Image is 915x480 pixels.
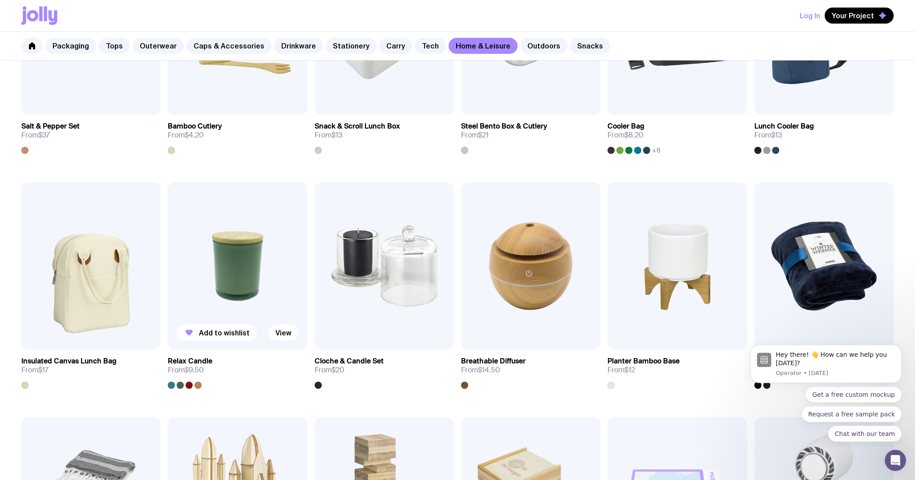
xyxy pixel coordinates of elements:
a: Stationery [326,38,377,54]
a: Carry [379,38,412,54]
a: Caps & Accessories [186,38,271,54]
span: From [21,131,50,140]
a: Lunch Cooler BagFrom$13 [754,115,894,154]
h3: Cloche & Candle Set [315,357,384,366]
span: $37 [38,130,50,140]
a: Cooler BagFrom$8.20+6 [607,115,747,154]
span: $20 [332,365,344,375]
h3: Salt & Pepper Set [21,122,80,131]
h3: Breathable Diffuser [461,357,526,366]
h3: Lunch Cooler Bag [754,122,814,131]
h3: Cooler Bag [607,122,644,131]
h3: Steel Bento Box & Cutlery [461,122,547,131]
a: Cloche & Candle SetFrom$20 [315,350,454,389]
span: Add to wishlist [199,328,250,337]
a: Outdoors [520,38,567,54]
a: Tech [415,38,446,54]
h3: Snack & Scroll Lunch Box [315,122,400,131]
iframe: Intercom live chat [885,450,906,471]
span: $8.20 [624,130,644,140]
span: $4.20 [185,130,204,140]
a: Tops [99,38,130,54]
a: Steel Bento Box & CutleryFrom$21 [461,115,600,154]
a: View [268,325,299,341]
span: $17 [38,365,49,375]
span: Your Project [832,11,874,20]
span: $12 [624,365,635,375]
h3: Insulated Canvas Lunch Bag [21,357,117,366]
span: From [607,366,635,375]
span: $14.50 [478,365,500,375]
span: From [315,131,342,140]
span: From [461,131,489,140]
span: From [168,366,204,375]
span: $9.50 [185,365,204,375]
span: From [461,366,500,375]
a: Breathable DiffuserFrom$14.50 [461,350,600,389]
span: From [754,131,782,140]
a: Home & Leisure [449,38,518,54]
a: Snacks [570,38,610,54]
button: Your Project [825,8,894,24]
a: Planter Bamboo BaseFrom$12 [607,350,747,389]
span: From [315,366,344,375]
a: Packaging [45,38,96,54]
span: $13 [332,130,342,140]
a: Drinkware [274,38,323,54]
a: Insulated Canvas Lunch BagFrom$17 [21,350,161,389]
a: Outerwear [133,38,184,54]
a: Snack & Scroll Lunch BoxFrom$13 [315,115,454,154]
button: Log In [800,8,820,24]
iframe: Intercom notifications message [737,337,915,447]
a: Bamboo CutleryFrom$4.20 [168,115,307,154]
h3: Planter Bamboo Base [607,357,680,366]
h3: Relax Candle [168,357,212,366]
span: $13 [771,130,782,140]
a: Salt & Pepper SetFrom$37 [21,115,161,154]
button: Add to wishlist [177,325,257,341]
span: From [607,131,644,140]
span: +6 [652,147,660,154]
span: From [21,366,49,375]
a: Relax CandleFrom$9.50 [168,350,307,389]
span: $21 [478,130,489,140]
span: From [168,131,204,140]
h3: Bamboo Cutlery [168,122,222,131]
